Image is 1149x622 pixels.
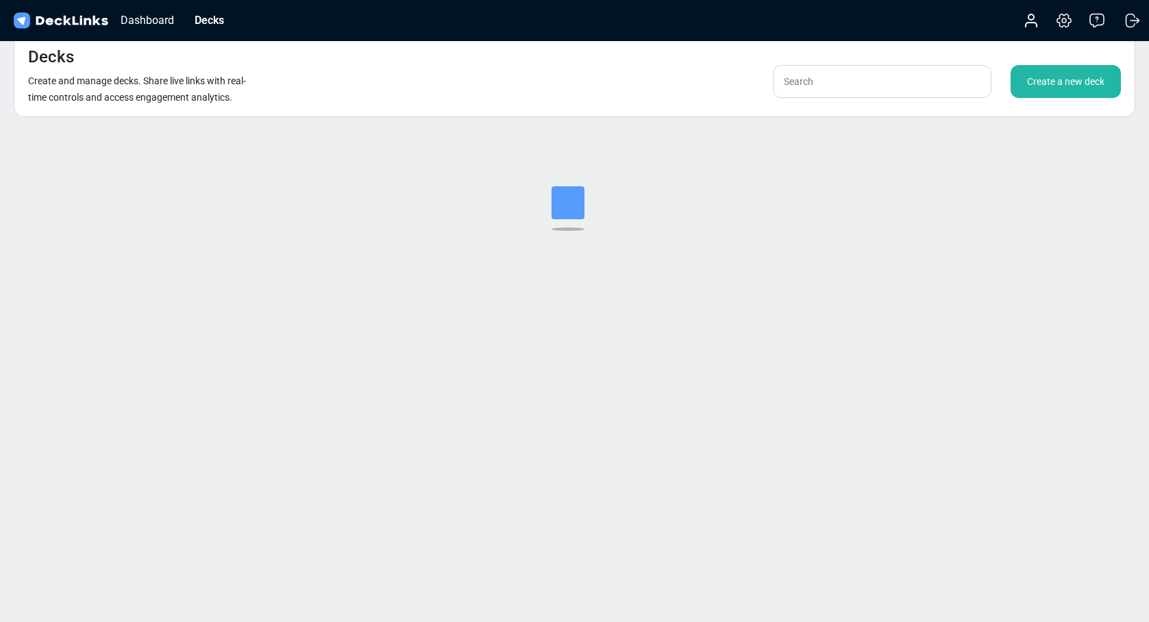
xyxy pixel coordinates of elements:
[114,12,181,29] div: Dashboard
[1011,65,1121,98] div: Create a new deck
[28,47,74,67] h4: Decks
[28,75,246,103] small: Create and manage decks. Share live links with real-time controls and access engagement analytics.
[188,12,231,29] div: Decks
[773,65,991,98] input: Search
[11,11,110,31] img: DeckLinks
